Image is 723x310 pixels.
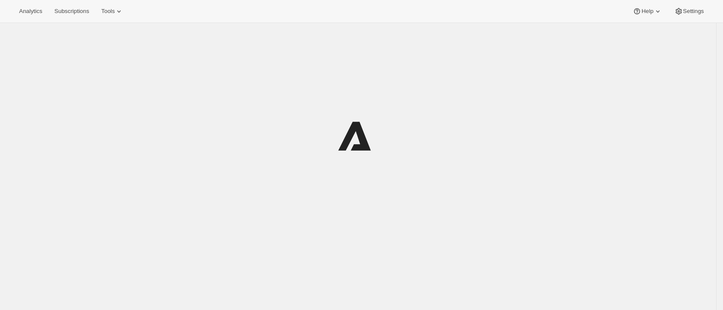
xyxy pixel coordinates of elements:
span: Subscriptions [54,8,89,15]
span: Help [641,8,653,15]
span: Settings [683,8,704,15]
span: Analytics [19,8,42,15]
button: Analytics [14,5,47,17]
button: Tools [96,5,129,17]
span: Tools [101,8,115,15]
button: Settings [669,5,709,17]
button: Subscriptions [49,5,94,17]
button: Help [627,5,667,17]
